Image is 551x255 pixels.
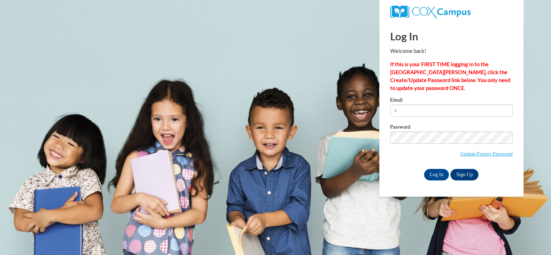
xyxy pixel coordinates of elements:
[424,169,449,180] input: Log In
[460,151,513,157] a: Update/Forgot Password
[450,169,479,180] a: Sign Up
[390,5,471,18] img: COX Campus
[390,97,513,104] label: Email
[390,29,513,44] h1: Log In
[390,8,471,14] a: COX Campus
[390,61,510,91] strong: If this is your FIRST TIME logging in to the [GEOGRAPHIC_DATA][PERSON_NAME], click the Create/Upd...
[390,124,513,131] label: Password
[390,47,513,55] p: Welcome back!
